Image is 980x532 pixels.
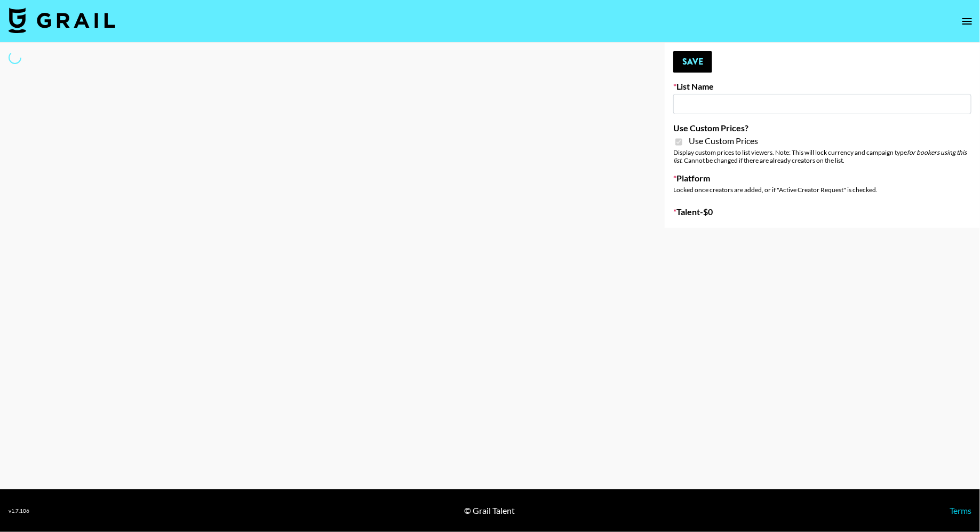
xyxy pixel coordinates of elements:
label: List Name [673,81,971,92]
label: Talent - $ 0 [673,207,971,217]
label: Use Custom Prices? [673,123,971,133]
button: open drawer [957,11,978,32]
label: Platform [673,173,971,184]
div: v 1.7.106 [9,507,29,514]
div: © Grail Talent [464,505,515,516]
img: Grail Talent [9,7,115,33]
div: Display custom prices to list viewers. Note: This will lock currency and campaign type . Cannot b... [673,148,971,164]
button: Save [673,51,712,73]
span: Use Custom Prices [689,136,758,146]
div: Locked once creators are added, or if "Active Creator Request" is checked. [673,186,971,194]
em: for bookers using this list [673,148,967,164]
a: Terms [950,505,971,515]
